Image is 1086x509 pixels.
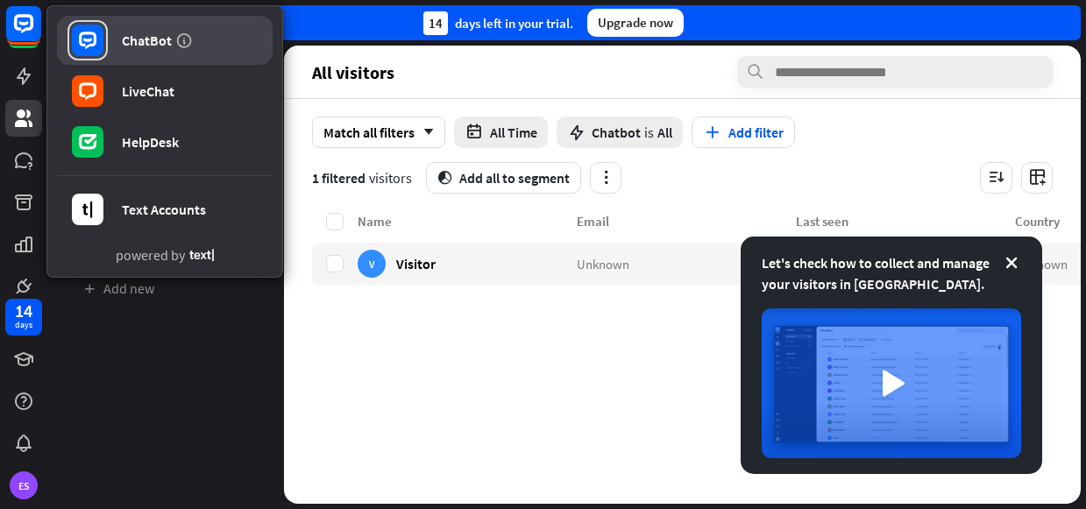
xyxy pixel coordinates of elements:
[657,124,672,141] span: All
[426,162,581,194] button: segmentAdd all to segment
[10,471,38,499] div: ES
[762,308,1021,458] img: image
[692,117,795,148] button: Add filter
[587,9,684,37] div: Upgrade now
[15,303,32,319] div: 14
[796,213,1015,230] div: Last seen
[592,124,641,141] span: Chatbot
[358,213,577,230] div: Name
[312,62,394,82] span: All visitors
[454,117,548,148] button: All Time
[72,274,259,303] a: Add new
[312,169,366,187] span: 1 filtered
[415,127,434,138] i: arrow_down
[369,169,412,187] span: visitors
[577,213,796,230] div: Email
[5,299,42,336] a: 14 days
[358,250,386,278] div: V
[396,255,436,272] span: Visitor
[437,171,452,185] i: segment
[14,7,67,60] button: Open LiveChat chat widget
[577,255,629,272] span: Unknown
[423,11,573,35] div: days left in your trial.
[423,11,448,35] div: 14
[312,117,445,148] div: Match all filters
[15,319,32,331] div: days
[762,252,1021,294] div: Let's check how to collect and manage your visitors in [GEOGRAPHIC_DATA].
[644,124,654,141] span: is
